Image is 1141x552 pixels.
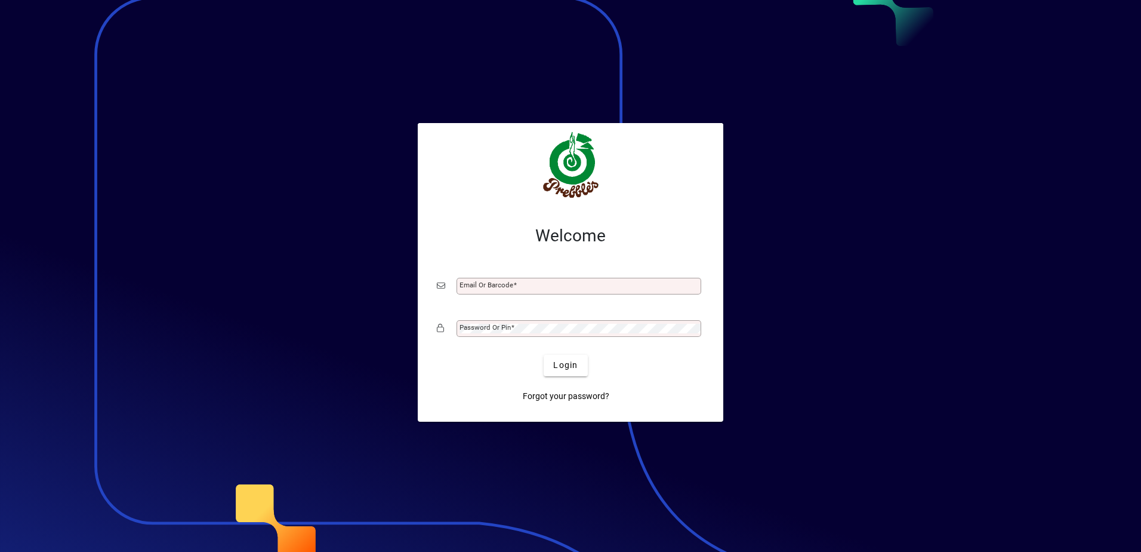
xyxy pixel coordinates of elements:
mat-label: Password or Pin [460,323,511,332]
button: Login [544,355,587,376]
h2: Welcome [437,226,704,246]
a: Forgot your password? [518,386,614,407]
span: Forgot your password? [523,390,609,403]
mat-label: Email or Barcode [460,281,513,289]
span: Login [553,359,578,372]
